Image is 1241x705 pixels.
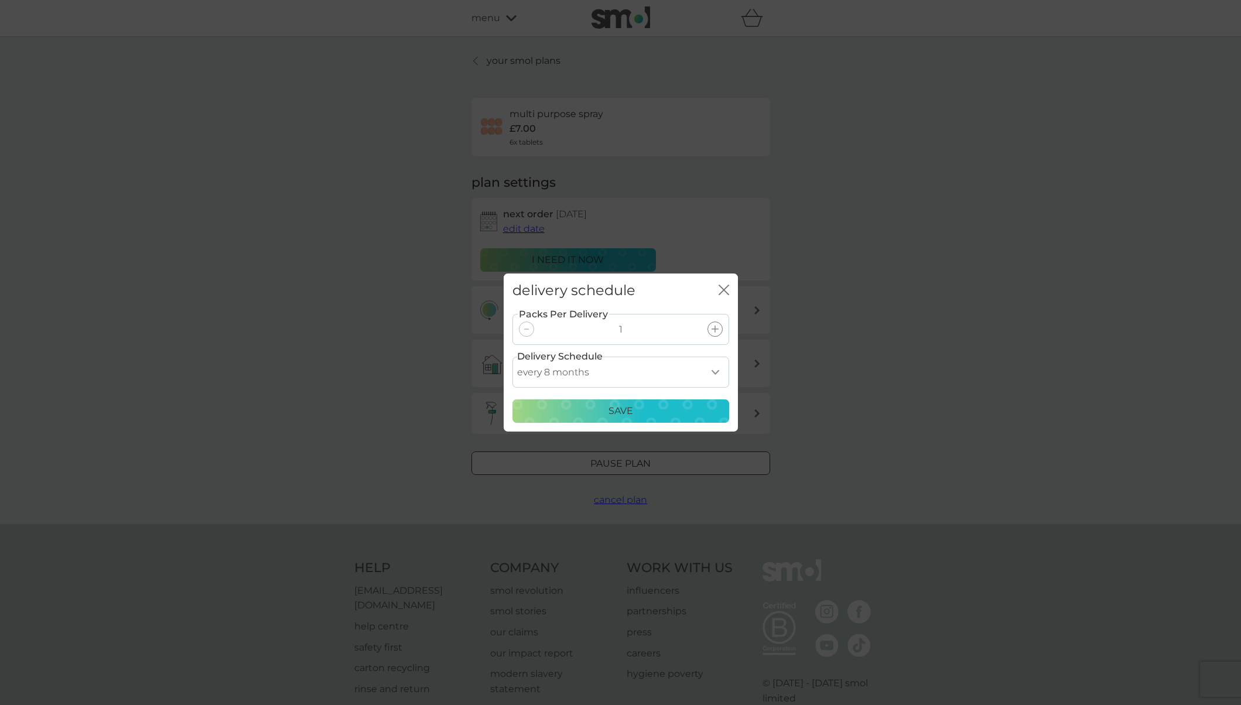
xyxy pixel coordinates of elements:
[619,322,623,337] p: 1
[517,349,603,364] label: Delivery Schedule
[719,285,729,297] button: close
[608,403,633,419] p: Save
[512,399,729,423] button: Save
[518,307,609,322] label: Packs Per Delivery
[512,282,635,299] h2: delivery schedule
